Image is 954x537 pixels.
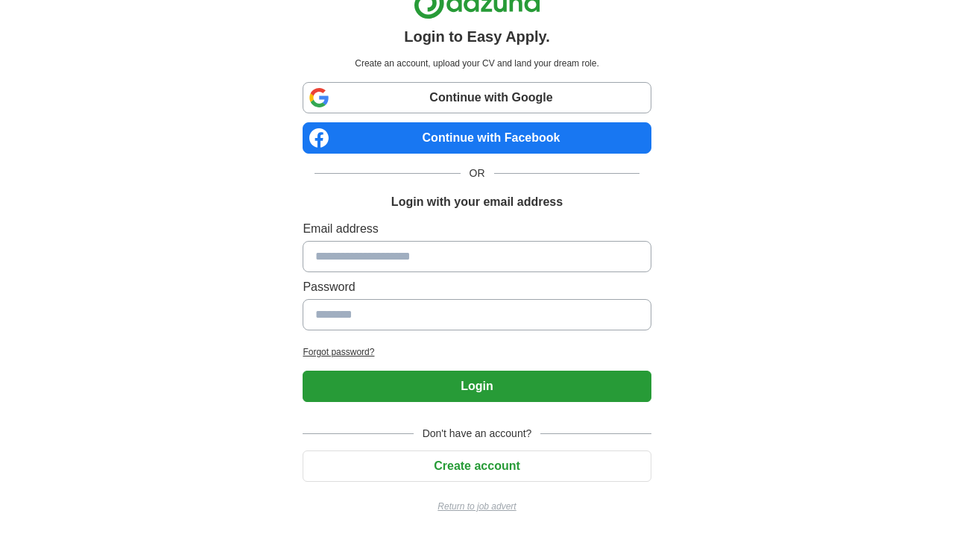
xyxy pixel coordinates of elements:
a: Create account [303,459,651,472]
button: Login [303,371,651,402]
a: Continue with Facebook [303,122,651,154]
a: Forgot password? [303,345,651,359]
a: Return to job advert [303,500,651,513]
span: Don't have an account? [414,426,541,442]
p: Create an account, upload your CV and land your dream role. [306,57,648,70]
label: Email address [303,220,651,238]
span: OR [461,166,494,181]
h1: Login to Easy Apply. [404,25,550,48]
h1: Login with your email address [391,193,563,211]
button: Create account [303,450,651,482]
a: Continue with Google [303,82,651,113]
label: Password [303,278,651,296]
